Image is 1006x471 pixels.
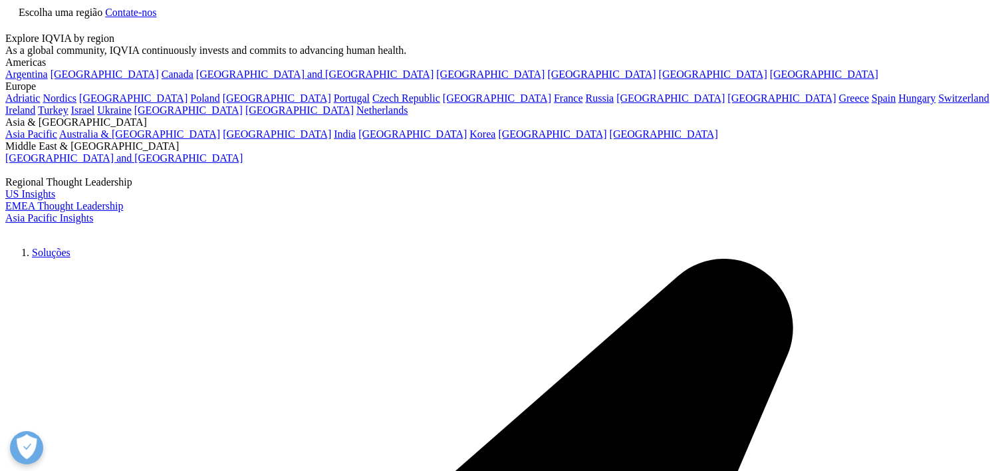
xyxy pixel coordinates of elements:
a: [GEOGRAPHIC_DATA] [51,69,159,80]
a: Canada [162,69,193,80]
a: [GEOGRAPHIC_DATA] and [GEOGRAPHIC_DATA] [5,152,243,164]
a: Hungary [898,92,936,104]
a: France [554,92,583,104]
a: Asia Pacific [5,128,57,140]
a: Israel [71,104,95,116]
a: Turkey [38,104,68,116]
a: [GEOGRAPHIC_DATA] [358,128,467,140]
a: [GEOGRAPHIC_DATA] and [GEOGRAPHIC_DATA] [196,69,434,80]
a: [GEOGRAPHIC_DATA] [223,128,331,140]
a: Soluções [32,247,70,258]
div: Americas [5,57,1001,69]
div: Regional Thought Leadership [5,176,1001,188]
div: Middle East & [GEOGRAPHIC_DATA] [5,140,1001,152]
a: Nordics [43,92,76,104]
a: [GEOGRAPHIC_DATA] [616,92,725,104]
a: Adriatic [5,92,40,104]
a: Ukraine [97,104,132,116]
a: Argentina [5,69,48,80]
div: Explore IQVIA by region [5,33,1001,45]
a: [GEOGRAPHIC_DATA] [727,92,836,104]
a: Portugal [334,92,370,104]
a: [GEOGRAPHIC_DATA] [659,69,767,80]
div: As a global community, IQVIA continuously invests and commits to advancing human health. [5,45,1001,57]
a: [GEOGRAPHIC_DATA] [436,69,545,80]
div: Europe [5,80,1001,92]
a: Spain [872,92,896,104]
a: Poland [190,92,219,104]
a: Korea [469,128,495,140]
a: [GEOGRAPHIC_DATA] [498,128,606,140]
a: India [334,128,356,140]
a: EMEA Thought Leadership [5,200,123,212]
a: [GEOGRAPHIC_DATA] [770,69,878,80]
button: Abrir preferências [10,431,43,464]
a: [GEOGRAPHIC_DATA] [223,92,331,104]
a: Russia [586,92,614,104]
a: Greece [838,92,868,104]
a: [GEOGRAPHIC_DATA] [134,104,243,116]
a: US Insights [5,188,55,200]
a: Czech Republic [372,92,440,104]
a: Netherlands [356,104,408,116]
a: [GEOGRAPHIC_DATA] [245,104,354,116]
a: Asia Pacific Insights [5,212,93,224]
div: Asia & [GEOGRAPHIC_DATA] [5,116,1001,128]
a: [GEOGRAPHIC_DATA] [547,69,656,80]
a: Australia & [GEOGRAPHIC_DATA] [59,128,220,140]
a: [GEOGRAPHIC_DATA] [610,128,718,140]
a: Contate-nos [105,7,156,18]
a: Switzerland [938,92,989,104]
a: [GEOGRAPHIC_DATA] [443,92,551,104]
span: Escolha uma região [19,7,102,18]
a: Ireland [5,104,35,116]
a: [GEOGRAPHIC_DATA] [79,92,188,104]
